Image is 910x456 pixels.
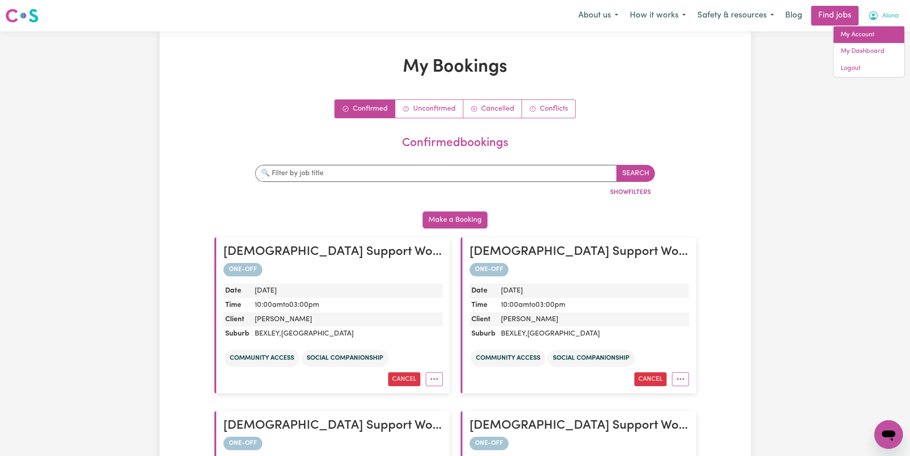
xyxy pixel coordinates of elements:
span: Alona [882,11,899,21]
h2: Female Support Worker Needed in Bexley, NSW [223,245,443,260]
button: Make a Booking [423,211,487,228]
a: Find jobs [811,6,859,26]
button: My Account [862,6,905,25]
a: Conflict bookings [522,100,575,118]
dd: BEXLEY , [GEOGRAPHIC_DATA] [251,327,443,341]
button: More options [426,372,443,386]
button: Search [616,165,655,182]
dt: Suburb [223,327,251,341]
dd: 10:00am to 03:00pm [251,298,443,312]
div: one-off booking [470,437,689,450]
a: Blog [780,6,807,26]
a: My Dashboard [833,43,904,60]
span: ONE-OFF [223,437,262,450]
button: More options [672,372,689,386]
h2: Female Support Worker Needed ONE OFF On Friday 04/07 In Lilyfield, NSW [470,418,689,434]
h2: Female Support Worker Needed in Bexley, NSW [223,418,443,434]
li: Community access [470,350,546,367]
button: Cancel [634,372,666,386]
div: My Account [833,26,905,77]
dt: Client [470,312,497,327]
button: About us [572,6,624,25]
a: Unconfirmed bookings [395,100,463,118]
button: Cancel [388,372,420,386]
iframe: Button to launch messaging window [874,420,903,449]
h1: My Bookings [214,56,696,78]
dt: Suburb [470,327,497,341]
li: Social companionship [301,350,389,367]
span: ONE-OFF [470,437,508,450]
a: My Account [833,26,904,43]
div: one-off booking [223,437,443,450]
dd: BEXLEY , [GEOGRAPHIC_DATA] [497,327,689,341]
img: Careseekers logo [5,8,38,24]
span: ONE-OFF [470,263,508,276]
button: How it works [624,6,692,25]
a: Confirmed bookings [335,100,395,118]
span: ONE-OFF [223,263,262,276]
dt: Client [223,312,251,327]
div: one-off booking [470,263,689,276]
h2: confirmed bookings [218,136,692,151]
dt: Time [470,298,497,312]
dd: [PERSON_NAME] [251,312,443,327]
dd: [DATE] [251,284,443,298]
a: Logout [833,60,904,77]
button: ShowFilters [606,185,655,199]
a: Cancelled bookings [463,100,522,118]
dt: Date [470,284,497,298]
div: one-off booking [223,263,443,276]
dt: Time [223,298,251,312]
dd: [DATE] [497,284,689,298]
li: Community access [224,350,299,367]
dd: [PERSON_NAME] [497,312,689,327]
dt: Date [223,284,251,298]
dd: 10:00am to 03:00pm [497,298,689,312]
input: 🔍 Filter by job title [255,165,617,182]
li: Social companionship [547,350,635,367]
h2: Female Support Worker Needed in Bexley, NSW [470,245,689,260]
a: Careseekers logo [5,5,38,26]
button: Safety & resources [692,6,780,25]
span: Show [610,189,628,196]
